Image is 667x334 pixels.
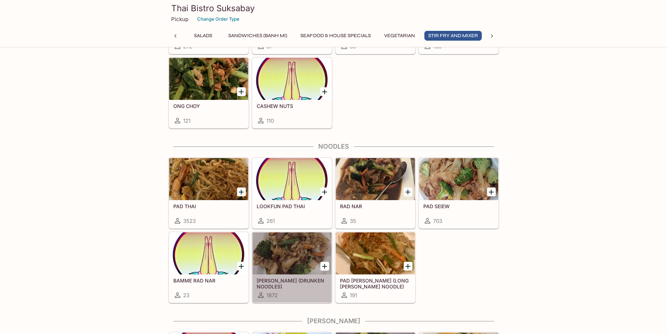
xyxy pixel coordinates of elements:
a: PAD SEIEW703 [419,158,499,229]
div: KEE MAO (DRUNKEN NOODLES) [252,232,332,274]
button: Salads [187,31,219,41]
h4: [PERSON_NAME] [168,317,499,325]
h5: LOOKFUN PAD THAI [257,203,327,209]
span: 703 [433,218,442,224]
div: LOOKFUN PAD THAI [252,158,332,200]
span: 1872 [266,292,278,299]
div: ONG CHOY [169,58,248,100]
button: Add PAD WOON SEN (LONG RICE NOODLE) [404,262,412,271]
span: 191 [350,292,357,299]
a: BAMME RAD NAR23 [169,232,249,303]
a: ONG CHOY121 [169,57,249,128]
button: Add CASHEW NUTS [320,87,329,96]
a: RAD NAR35 [335,158,415,229]
a: PAD [PERSON_NAME] (LONG [PERSON_NAME] NOODLE)191 [335,232,415,303]
span: 110 [266,117,274,124]
button: Add LOOKFUN PAD THAI [320,188,329,196]
h5: ONG CHOY [173,103,244,109]
h4: Noodles [168,143,499,150]
button: Add ONG CHOY [237,87,246,96]
h5: CASHEW NUTS [257,103,327,109]
p: Pickup [171,16,188,22]
h5: [PERSON_NAME] (DRUNKEN NOODLES) [257,278,327,289]
button: Add BAMME RAD NAR [237,262,246,271]
button: Add PAD SEIEW [487,188,496,196]
button: Seafood & House Specials [297,31,375,41]
a: CASHEW NUTS110 [252,57,332,128]
h5: PAD SEIEW [423,203,494,209]
a: LOOKFUN PAD THAI261 [252,158,332,229]
span: 35 [350,218,356,224]
a: PAD THAI3523 [169,158,249,229]
span: 23 [183,292,189,299]
h5: PAD THAI [173,203,244,209]
button: Sandwiches (Banh Mi) [224,31,291,41]
h5: RAD NAR [340,203,411,209]
div: RAD NAR [336,158,415,200]
h3: Thai Bistro Suksabay [171,3,496,14]
button: Stir Fry and Mixer [424,31,482,41]
span: 3523 [183,218,196,224]
div: PAD SEIEW [419,158,498,200]
button: Add KEE MAO (DRUNKEN NOODLES) [320,262,329,271]
a: [PERSON_NAME] (DRUNKEN NOODLES)1872 [252,232,332,303]
h5: PAD [PERSON_NAME] (LONG [PERSON_NAME] NOODLE) [340,278,411,289]
div: CASHEW NUTS [252,58,332,100]
span: 261 [266,218,275,224]
button: Vegetarian [380,31,419,41]
div: BAMME RAD NAR [169,232,248,274]
button: Add PAD THAI [237,188,246,196]
button: Add RAD NAR [404,188,412,196]
button: Change Order Type [194,14,243,25]
div: PAD WOON SEN (LONG RICE NOODLE) [336,232,415,274]
div: PAD THAI [169,158,248,200]
h5: BAMME RAD NAR [173,278,244,284]
span: 121 [183,117,190,124]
